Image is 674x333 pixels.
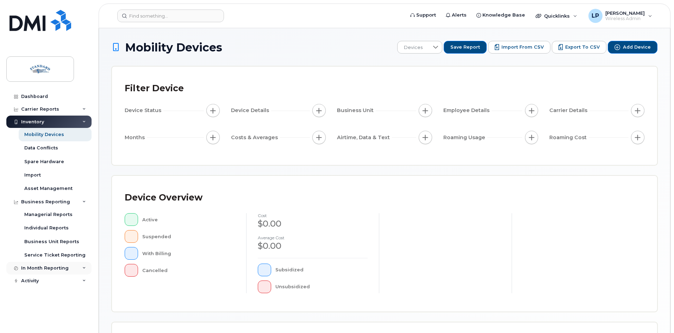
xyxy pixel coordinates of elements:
[549,134,589,141] span: Roaming Cost
[398,41,429,54] span: Devices
[501,44,544,50] span: Import from CSV
[443,134,487,141] span: Roaming Usage
[258,240,368,252] div: $0.00
[608,41,657,54] button: Add Device
[142,230,235,243] div: Suspended
[565,44,600,50] span: Export to CSV
[231,107,271,114] span: Device Details
[443,107,492,114] span: Employee Details
[125,189,202,207] div: Device Overview
[488,41,550,54] button: Import from CSV
[142,247,235,260] div: With Billing
[258,218,368,230] div: $0.00
[258,213,368,218] h4: cost
[337,107,376,114] span: Business Unit
[444,41,487,54] button: Save Report
[258,235,368,240] h4: Average cost
[337,134,392,141] span: Airtime, Data & Text
[552,41,606,54] button: Export to CSV
[125,41,222,54] span: Mobility Devices
[125,79,184,98] div: Filter Device
[142,213,235,226] div: Active
[125,107,163,114] span: Device Status
[142,264,235,277] div: Cancelled
[549,107,589,114] span: Carrier Details
[231,134,280,141] span: Costs & Averages
[450,44,480,50] span: Save Report
[275,264,368,276] div: Subsidized
[125,134,147,141] span: Months
[623,44,651,50] span: Add Device
[275,280,368,293] div: Unsubsidized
